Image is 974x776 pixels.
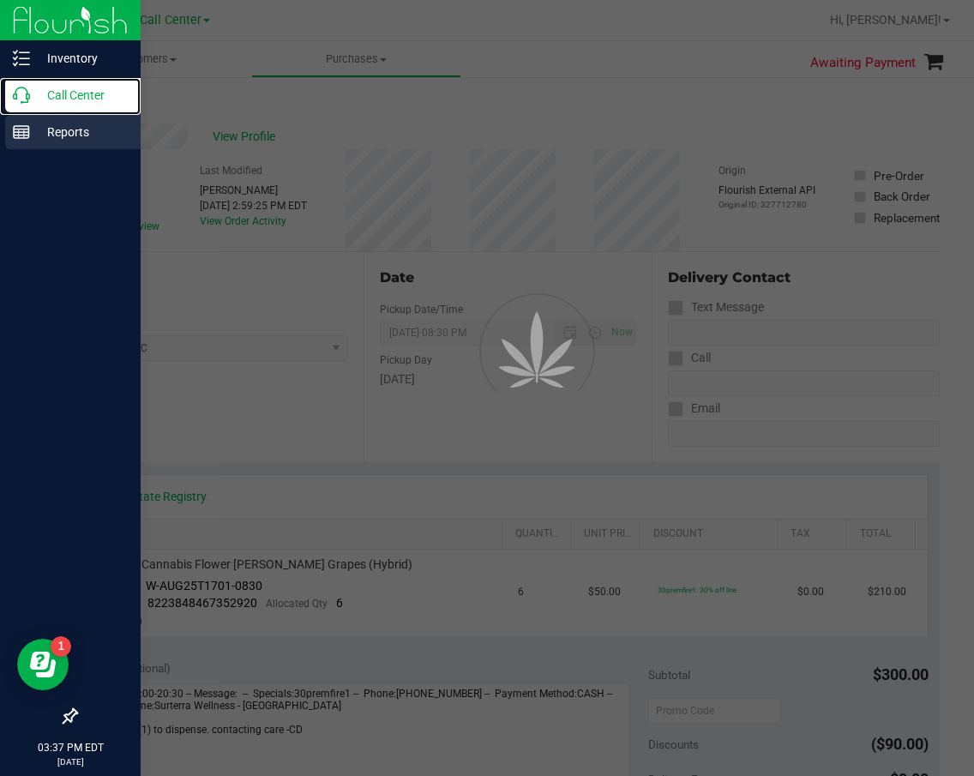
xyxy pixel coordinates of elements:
[8,755,133,768] p: [DATE]
[30,85,133,105] p: Call Center
[13,50,30,67] inline-svg: Inventory
[13,123,30,141] inline-svg: Reports
[13,87,30,104] inline-svg: Call Center
[51,636,71,657] iframe: Resource center unread badge
[8,740,133,755] p: 03:37 PM EDT
[30,122,133,142] p: Reports
[30,48,133,69] p: Inventory
[17,639,69,690] iframe: Resource center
